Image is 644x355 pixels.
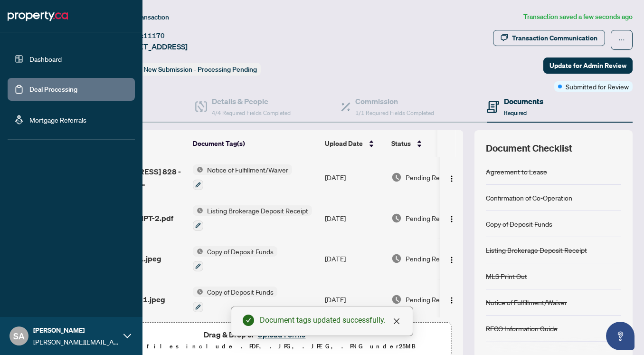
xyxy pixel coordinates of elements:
[512,30,597,46] div: Transaction Communication
[543,58,633,74] button: Update for Admin Review
[203,205,312,216] span: Listing Brokerage Deposit Receipt
[243,315,254,326] span: check-circle
[321,130,388,157] th: Upload Date
[523,11,633,22] article: Transaction saved a few seconds ago
[406,294,453,305] span: Pending Review
[606,322,635,350] button: Open asap
[33,325,119,336] span: [PERSON_NAME]
[321,279,388,320] td: [DATE]
[486,323,558,334] div: RECO Information Guide
[118,41,188,52] span: [STREET_ADDRESS]
[493,30,605,46] button: Transaction Communication
[448,256,455,264] img: Logo
[203,164,292,175] span: Notice of Fulfillment/Waiver
[143,31,165,40] span: 11170
[203,246,277,257] span: Copy of Deposit Funds
[29,115,86,124] a: Mortgage Referrals
[448,297,455,304] img: Logo
[193,246,203,257] img: Status Icon
[355,109,434,116] span: 1/1 Required Fields Completed
[444,211,459,226] button: Logo
[193,287,203,297] img: Status Icon
[325,138,363,149] span: Upload Date
[504,96,543,107] h4: Documents
[355,96,434,107] h4: Commission
[193,164,203,175] img: Status Icon
[388,130,468,157] th: Status
[67,341,445,352] p: Supported files include .PDF, .JPG, .JPEG, .PNG under 25 MB
[486,271,527,281] div: MLS Print Out
[143,65,257,74] span: New Submission - Processing Pending
[504,109,527,116] span: Required
[486,245,587,255] div: Listing Brokerage Deposit Receipt
[486,297,567,307] div: Notice of Fulfillment/Waiver
[406,172,453,182] span: Pending Review
[448,215,455,223] img: Logo
[212,109,291,116] span: 4/4 Required Fields Completed
[486,142,572,155] span: Document Checklist
[486,166,547,177] div: Agreement to Lease
[8,9,68,24] img: logo
[444,170,459,185] button: Logo
[444,292,459,307] button: Logo
[391,138,411,149] span: Status
[321,157,388,198] td: [DATE]
[204,328,308,341] span: Drag & Drop or
[448,175,455,182] img: Logo
[391,213,402,223] img: Document Status
[618,37,625,43] span: ellipsis
[189,130,321,157] th: Document Tag(s)
[549,58,626,73] span: Update for Admin Review
[118,13,169,21] span: View Transaction
[391,294,402,305] img: Document Status
[193,287,277,312] button: Status IconCopy of Deposit Funds
[406,213,453,223] span: Pending Review
[321,239,388,279] td: [DATE]
[29,85,77,94] a: Deal Processing
[193,246,277,272] button: Status IconCopy of Deposit Funds
[118,63,261,76] div: Status:
[29,55,62,63] a: Dashboard
[444,251,459,266] button: Logo
[406,253,453,264] span: Pending Review
[212,96,291,107] h4: Details & People
[193,205,312,231] button: Status IconListing Brokerage Deposit Receipt
[260,315,401,326] div: Document tags updated successfully.
[33,336,119,347] span: [PERSON_NAME][EMAIL_ADDRESS][DOMAIN_NAME]
[486,192,572,203] div: Confirmation of Co-Operation
[486,219,552,229] div: Copy of Deposit Funds
[193,205,203,216] img: Status Icon
[321,198,388,239] td: [DATE]
[193,164,292,190] button: Status IconNotice of Fulfillment/Waiver
[13,329,25,343] span: SA
[393,317,400,325] span: close
[391,316,402,326] a: Close
[203,287,277,297] span: Copy of Deposit Funds
[391,172,402,182] img: Document Status
[566,81,629,92] span: Submitted for Review
[391,253,402,264] img: Document Status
